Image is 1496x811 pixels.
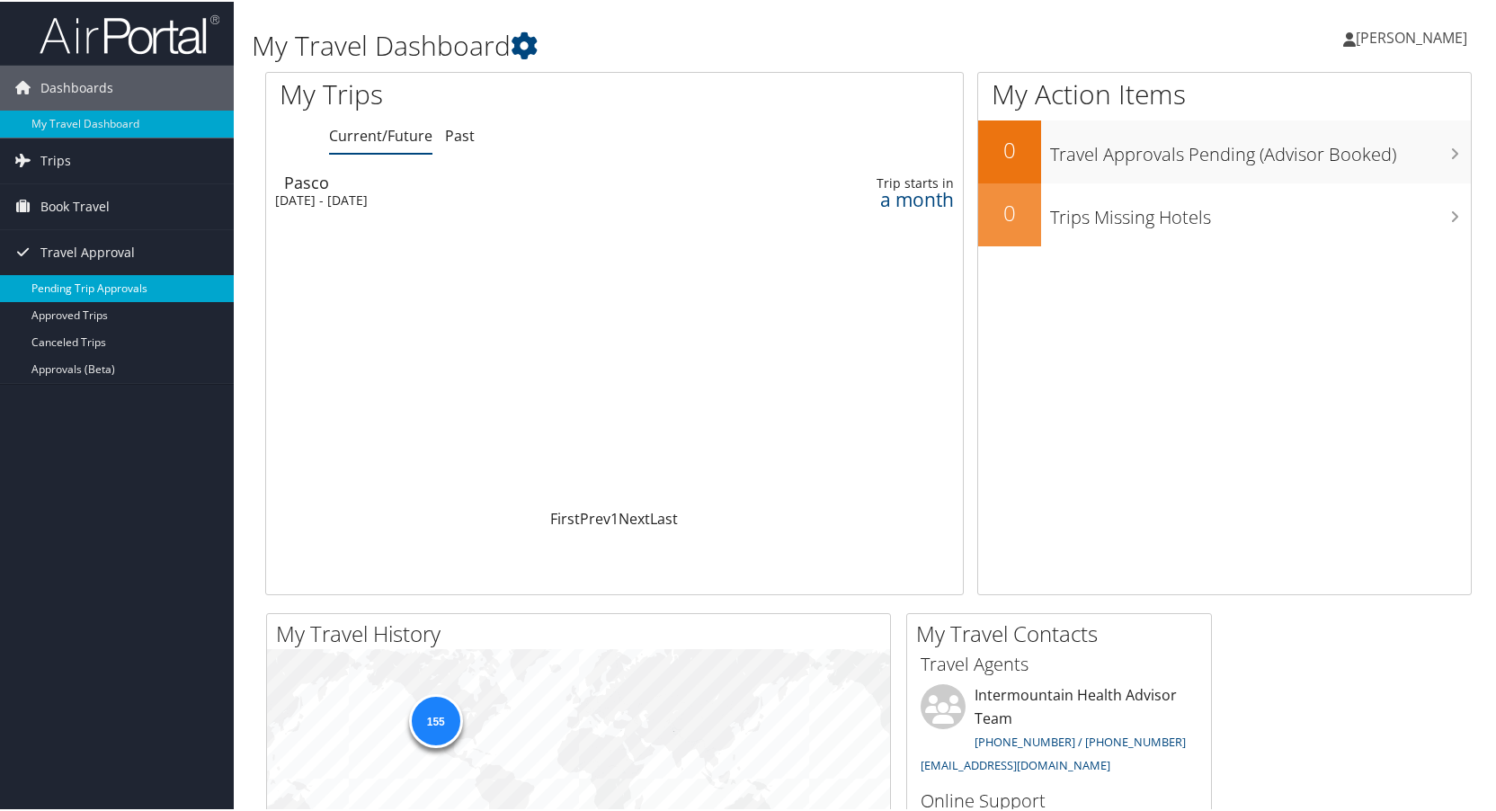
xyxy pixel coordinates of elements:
[276,617,890,647] h2: My Travel History
[793,190,954,206] div: a month
[40,137,71,182] span: Trips
[978,74,1471,111] h1: My Action Items
[921,650,1198,675] h3: Travel Agents
[1356,26,1467,46] span: [PERSON_NAME]
[40,12,219,54] img: airportal-logo.png
[975,732,1186,748] a: [PHONE_NUMBER] / [PHONE_NUMBER]
[40,228,135,273] span: Travel Approval
[978,119,1471,182] a: 0Travel Approvals Pending (Advisor Booked)
[252,25,1074,63] h1: My Travel Dashboard
[1343,9,1485,63] a: [PERSON_NAME]
[275,191,699,207] div: [DATE] - [DATE]
[550,507,580,527] a: First
[280,74,659,111] h1: My Trips
[40,183,110,227] span: Book Travel
[912,682,1207,779] li: Intermountain Health Advisor Team
[978,133,1041,164] h2: 0
[978,182,1471,245] a: 0Trips Missing Hotels
[610,507,619,527] a: 1
[1050,131,1471,165] h3: Travel Approvals Pending (Advisor Booked)
[619,507,650,527] a: Next
[916,617,1211,647] h2: My Travel Contacts
[284,173,708,189] div: Pasco
[445,124,475,144] a: Past
[793,174,954,190] div: Trip starts in
[580,507,610,527] a: Prev
[40,64,113,109] span: Dashboards
[408,692,462,746] div: 155
[650,507,678,527] a: Last
[978,196,1041,227] h2: 0
[921,755,1110,771] a: [EMAIL_ADDRESS][DOMAIN_NAME]
[1050,194,1471,228] h3: Trips Missing Hotels
[329,124,432,144] a: Current/Future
